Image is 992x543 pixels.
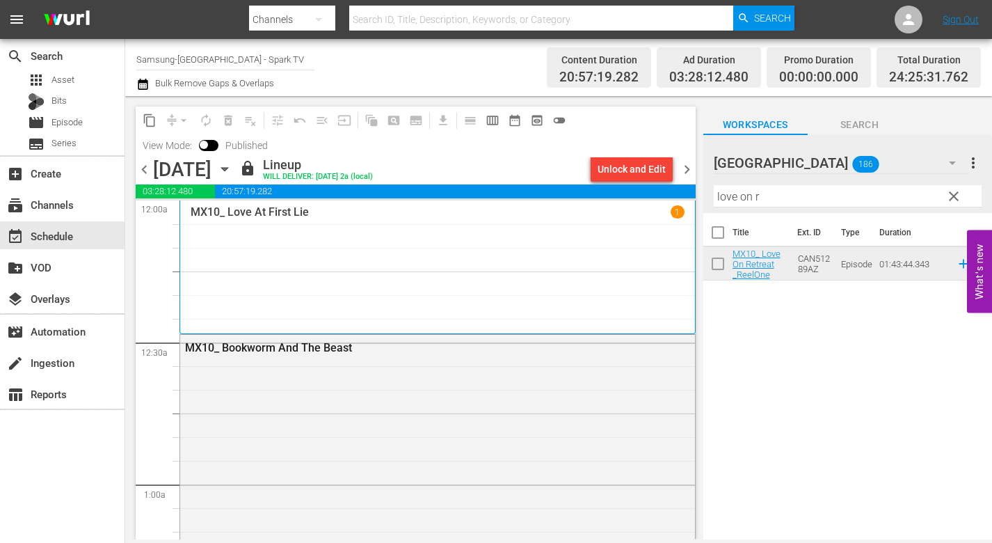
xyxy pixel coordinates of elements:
span: Copy Lineup [138,109,161,132]
span: 24:25:31.762 [889,70,968,86]
td: CAN51289AZ [792,247,835,281]
span: Revert to Primary Episode [289,109,311,132]
span: 03:28:12.480 [669,70,749,86]
span: Ingestion [7,355,24,372]
div: Unlock and Edit [598,157,666,182]
span: Series [28,136,45,152]
span: View Backup [526,109,548,132]
button: Open Feedback Widget [967,230,992,313]
span: Create [7,166,24,182]
span: Schedule [7,228,24,245]
span: 03:28:12.480 [136,184,215,198]
span: Download as CSV [427,107,454,134]
span: date_range_outlined [508,113,522,127]
div: [GEOGRAPHIC_DATA] [714,143,969,182]
th: Ext. ID [789,213,833,252]
span: chevron_left [136,161,153,178]
span: Episode [51,116,83,129]
span: Remove Gaps & Overlaps [161,109,195,132]
th: Duration [871,213,954,252]
span: clear [945,188,962,205]
p: MX10_ Love At First Lie [191,205,309,219]
span: lock [239,160,256,177]
span: Episode [28,114,45,131]
span: Search [808,116,912,134]
button: more_vert [965,146,982,180]
button: Unlock and Edit [591,157,673,182]
span: Week Calendar View [481,109,504,132]
span: Customize Events [262,107,289,134]
div: Bits [28,93,45,110]
div: Ad Duration [669,50,749,70]
span: Published [218,140,275,151]
div: [DATE] [153,158,211,181]
span: Channels [7,197,24,214]
th: Title [733,213,789,252]
span: Refresh All Search Blocks [355,107,383,134]
th: Type [833,213,871,252]
span: Update Metadata from Key Asset [333,109,355,132]
span: 20:57:19.282 [215,184,695,198]
span: 24 hours Lineup View is OFF [548,109,570,132]
div: Total Duration [889,50,968,70]
span: calendar_view_week_outlined [486,113,499,127]
td: 01:43:44.343 [874,247,950,281]
span: Reports [7,386,24,403]
span: Search [754,6,791,31]
span: Automation [7,324,24,340]
span: Fill episodes with ad slates [311,109,333,132]
span: menu [8,11,25,28]
div: MX10_ Bookworm And The Beast [185,341,617,354]
button: clear [942,184,964,207]
span: preview_outlined [530,113,544,127]
span: Toggle to switch from Published to Draft view. [199,140,209,150]
svg: Add to Schedule [956,256,971,271]
a: Sign Out [943,14,979,25]
span: chevron_right [678,161,696,178]
div: Content Duration [559,50,639,70]
span: Overlays [7,291,24,308]
span: content_copy [143,113,157,127]
span: Bulk Remove Gaps & Overlaps [153,78,274,88]
img: ans4CAIJ8jUAAAAAAAAAAAAAAAAAAAAAAAAgQb4GAAAAAAAAAAAAAAAAAAAAAAAAJMjXAAAAAAAAAAAAAAAAAAAAAAAAgAT5G... [33,3,100,36]
span: 20:57:19.282 [559,70,639,86]
span: Create Search Block [383,109,405,132]
button: Search [733,6,794,31]
td: Episode [835,247,874,281]
p: 1 [675,207,680,217]
span: more_vert [965,155,982,171]
span: Asset [28,72,45,88]
span: VOD [7,260,24,276]
span: Search [7,48,24,65]
span: Day Calendar View [454,107,481,134]
span: toggle_off [552,113,566,127]
span: Bits [51,94,67,108]
span: 186 [852,150,879,179]
div: Lineup [263,157,373,173]
span: 00:00:00.000 [779,70,858,86]
div: WILL DELIVER: [DATE] 2a (local) [263,173,373,182]
a: MX10_ Love On Retreat _ReelOne [733,249,781,280]
span: Series [51,136,77,150]
span: Asset [51,73,74,87]
div: Promo Duration [779,50,858,70]
span: Workspaces [703,116,808,134]
span: View Mode: [136,140,199,151]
